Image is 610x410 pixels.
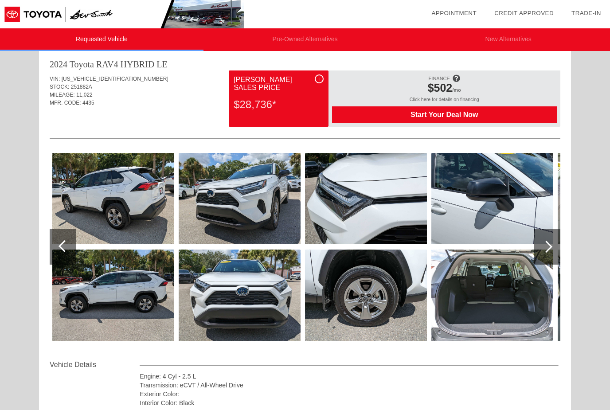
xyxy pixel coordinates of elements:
[343,111,546,119] span: Start Your Deal Now
[494,10,554,16] a: Credit Approved
[431,153,553,244] img: 12.jpg
[140,381,559,390] div: Transmission: eCVT / All-Wheel Drive
[140,398,559,407] div: Interior Color: Black
[76,92,93,98] span: 11,022
[305,250,427,341] img: 11.jpg
[140,390,559,398] div: Exterior Color:
[336,82,552,97] div: /mo
[203,28,407,51] li: Pre-Owned Alternatives
[50,76,60,82] span: VIN:
[407,28,610,51] li: New Alternatives
[50,84,69,90] span: STOCK:
[234,74,323,93] div: [PERSON_NAME] Sales Price
[234,93,323,116] div: $28,736*
[50,92,75,98] span: MILEAGE:
[50,112,560,126] div: Quoted on [DATE] 7:11:25 AM
[431,10,477,16] a: Appointment
[179,153,301,244] img: 8.jpg
[428,82,453,94] span: $502
[140,372,559,381] div: Engine: 4 Cyl - 2.5 L
[305,153,427,244] img: 10.jpg
[429,76,450,81] span: FINANCE
[50,58,154,70] div: 2024 Toyota RAV4 HYBRID
[50,100,81,106] span: MFR. CODE:
[82,100,94,106] span: 4435
[571,10,601,16] a: Trade-In
[52,250,174,341] img: 7.jpg
[318,76,320,82] span: i
[332,97,557,106] div: Click here for details on financing
[62,76,168,82] span: [US_VEHICLE_IDENTIFICATION_NUMBER]
[431,250,553,341] img: 13.jpg
[179,250,301,341] img: 9.jpg
[71,84,92,90] span: 251882A
[50,359,140,370] div: Vehicle Details
[156,58,167,70] div: LE
[52,153,174,244] img: 6.jpg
